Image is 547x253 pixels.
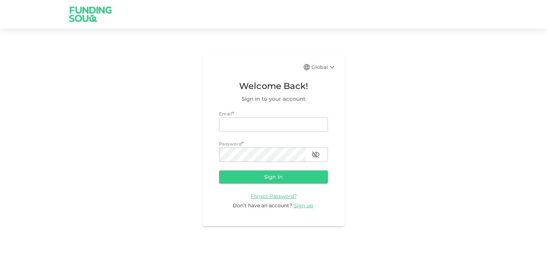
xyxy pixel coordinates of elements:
span: Password [219,141,242,147]
span: Don’t have an account? [233,202,292,209]
input: email [219,118,328,132]
button: Sign in [219,170,328,183]
input: password [219,148,306,162]
span: Sign up [294,202,313,209]
span: Sign in to your account [219,95,328,103]
span: Welcome Back! [219,79,328,93]
span: Email [219,111,232,116]
a: Forgot Password? [251,193,297,199]
div: Global [311,63,337,71]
